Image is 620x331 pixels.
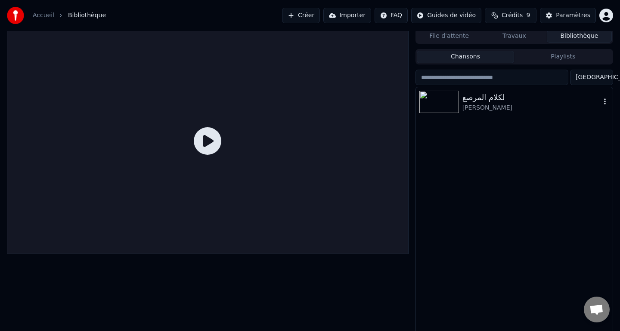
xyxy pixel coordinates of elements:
[540,8,596,23] button: Paramètres
[547,30,612,43] button: Bibliothèque
[375,8,408,23] button: FAQ
[482,30,547,43] button: Travaux
[68,11,106,20] span: Bibliothèque
[33,11,106,20] nav: breadcrumb
[514,51,612,63] button: Playlists
[526,11,530,20] span: 9
[323,8,371,23] button: Importer
[417,51,515,63] button: Chansons
[411,8,481,23] button: Guides de vidéo
[502,11,523,20] span: Crédits
[462,104,601,112] div: [PERSON_NAME]
[584,297,610,322] div: Ouvrir le chat
[556,11,590,20] div: Paramètres
[485,8,536,23] button: Crédits9
[282,8,320,23] button: Créer
[417,30,482,43] button: File d'attente
[462,92,601,104] div: لكلام المرصع
[7,7,24,24] img: youka
[33,11,54,20] a: Accueil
